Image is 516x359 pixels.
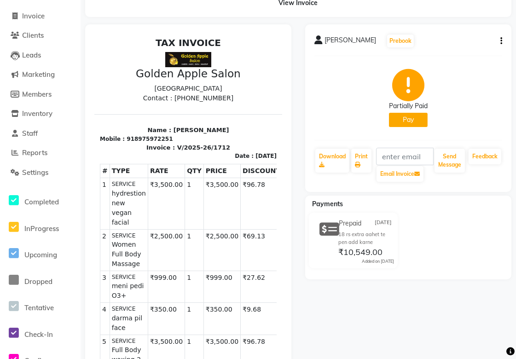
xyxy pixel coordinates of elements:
div: Partially Paid [389,101,428,111]
span: Reports [22,148,47,157]
td: ₹27.62 [146,237,188,269]
a: Clients [2,30,78,41]
a: Download [315,149,349,173]
td: ₹96.78 [146,145,188,196]
small: SERVICE [17,146,52,155]
span: hydrestion new vegan facial [17,155,52,194]
div: ₹10,849.00 [148,339,188,349]
div: Mobile : [6,101,30,110]
td: ₹999.00 [53,237,90,269]
th: PRICE [109,131,146,145]
span: Payments [312,200,343,208]
p: Invoice : V/2025-26/1712 [6,110,182,119]
a: Staff [2,128,78,139]
td: 2 [6,196,16,237]
th: RATE [53,131,90,145]
td: 3 [6,237,16,269]
a: Inventory [2,109,78,119]
div: ₹299.99 [148,349,188,359]
button: Email Invoice [377,166,423,182]
span: Members [22,90,52,98]
span: Women Full Body Massage [17,206,52,235]
span: [DATE] [375,219,392,228]
div: [DATE] [161,118,182,127]
div: 918975972251 [32,101,78,110]
span: Full Body waxing 2 [17,312,52,331]
span: Clients [22,31,44,40]
span: Inventory [22,109,52,118]
div: Date : [140,118,159,127]
div: 18 rs extra aahet te pen add karne [338,231,394,246]
span: Completed [24,197,59,206]
td: 1 [91,196,110,237]
small: SERVICE [17,239,52,248]
span: Invoice [22,12,45,20]
td: 4 [6,269,16,301]
span: Tentative [24,303,54,312]
small: SERVICE [17,271,52,279]
td: ₹3,500.00 [53,145,90,196]
span: Check-In [24,330,53,339]
small: SERVICE [17,198,52,206]
span: Prepaid [339,219,361,228]
th: QTY [91,131,110,145]
a: Marketing [2,69,78,80]
a: Leads [2,50,78,61]
a: Print [351,149,371,173]
span: Dropped [24,277,52,286]
td: 1 [6,145,16,196]
span: darma pil face [17,280,52,299]
p: Contact : [PHONE_NUMBER] [6,60,182,69]
span: Leads [22,51,41,59]
td: ₹3,500.00 [53,301,90,333]
td: 1 [91,145,110,196]
button: Send Message [435,149,465,173]
td: ₹9.68 [146,269,188,301]
span: Upcoming [24,250,57,259]
a: Settings [2,168,78,178]
td: ₹2,500.00 [109,196,146,237]
button: Prebook [387,35,414,47]
div: SUBTOTAL [109,339,149,349]
span: meni pedi O3+ [17,248,52,267]
h3: Golden Apple Salon [6,34,182,46]
td: ₹350.00 [109,269,146,301]
span: Marketing [22,70,55,79]
h2: TAX INVOICE [6,4,182,15]
span: ₹10,549.00 [338,247,383,260]
small: SERVICE [17,303,52,312]
div: DISCOUNT [109,349,149,359]
th: TYPE [15,131,53,145]
td: ₹3,500.00 [109,145,146,196]
button: Pay [389,113,428,127]
th: DISCOUNT [146,131,188,145]
td: 1 [91,237,110,269]
td: 5 [6,301,16,333]
td: ₹999.00 [109,237,146,269]
span: Staff [22,129,38,138]
p: [GEOGRAPHIC_DATA] [6,50,182,60]
a: Members [2,89,78,100]
a: Invoice [2,11,78,22]
td: ₹350.00 [53,269,90,301]
input: enter email [376,148,434,165]
a: Reports [2,148,78,158]
span: Settings [22,168,48,177]
td: ₹2,500.00 [53,196,90,237]
th: # [6,131,16,145]
td: 1 [91,269,110,301]
span: [PERSON_NAME] [325,35,376,48]
a: Feedback [469,149,501,164]
td: 1 [91,301,110,333]
p: Name : [PERSON_NAME] [6,92,182,101]
td: ₹96.78 [146,301,188,333]
td: ₹69.13 [146,196,188,237]
span: InProgress [24,224,59,233]
div: Added on [DATE] [362,258,394,265]
td: ₹3,500.00 [109,301,146,333]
